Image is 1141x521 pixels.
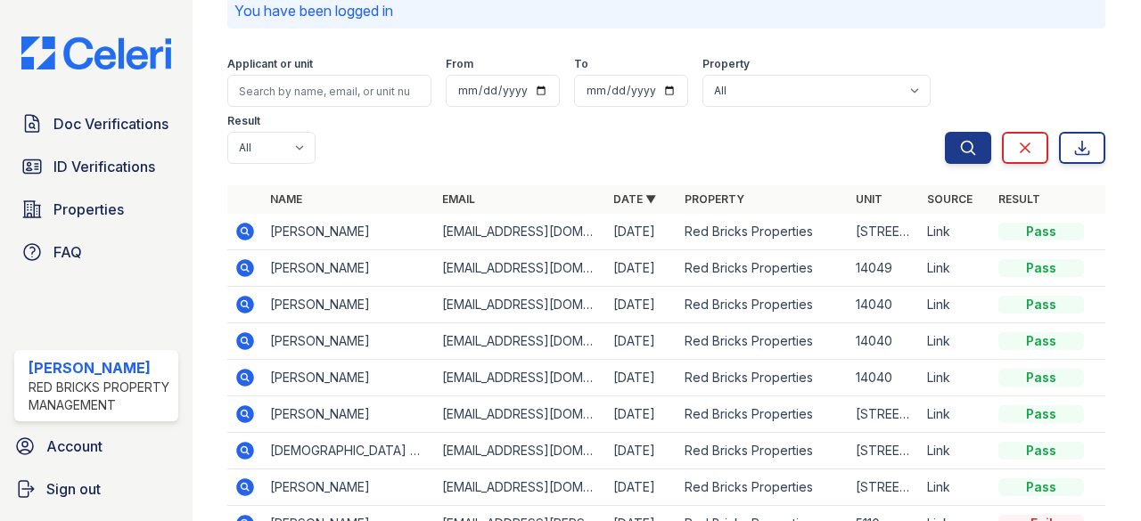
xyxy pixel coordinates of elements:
[927,192,973,206] a: Source
[920,287,991,323] td: Link
[920,214,991,250] td: Link
[46,436,103,457] span: Account
[849,323,920,360] td: 14040
[435,360,606,396] td: [EMAIL_ADDRESS][DOMAIN_NAME]
[606,433,677,469] td: [DATE]
[14,149,178,184] a: ID Verifications
[606,214,677,250] td: [DATE]
[53,113,168,134] span: Doc Verifications
[856,192,882,206] a: Unit
[53,199,124,220] span: Properties
[46,478,101,500] span: Sign out
[270,192,302,206] a: Name
[920,250,991,287] td: Link
[227,57,313,71] label: Applicant or unit
[435,469,606,506] td: [EMAIL_ADDRESS][DOMAIN_NAME]
[435,433,606,469] td: [EMAIL_ADDRESS][DOMAIN_NAME]
[613,192,656,206] a: Date ▼
[998,332,1084,350] div: Pass
[29,379,171,414] div: Red Bricks Property Management
[998,442,1084,460] div: Pass
[263,214,434,250] td: [PERSON_NAME]
[677,469,849,506] td: Red Bricks Properties
[685,192,744,206] a: Property
[998,192,1040,206] a: Result
[29,357,171,379] div: [PERSON_NAME]
[14,106,178,142] a: Doc Verifications
[227,75,431,107] input: Search by name, email, or unit number
[998,369,1084,387] div: Pass
[849,287,920,323] td: 14040
[606,396,677,433] td: [DATE]
[263,250,434,287] td: [PERSON_NAME]
[53,241,82,263] span: FAQ
[606,469,677,506] td: [DATE]
[998,478,1084,496] div: Pass
[920,396,991,433] td: Link
[606,250,677,287] td: [DATE]
[435,287,606,323] td: [EMAIL_ADDRESS][DOMAIN_NAME]
[263,360,434,396] td: [PERSON_NAME]
[606,323,677,360] td: [DATE]
[263,396,434,433] td: [PERSON_NAME]
[849,250,920,287] td: 14049
[446,57,473,71] label: From
[53,156,155,177] span: ID Verifications
[702,57,750,71] label: Property
[263,469,434,506] td: [PERSON_NAME]
[227,114,260,128] label: Result
[920,323,991,360] td: Link
[677,396,849,433] td: Red Bricks Properties
[574,57,588,71] label: To
[849,469,920,506] td: [STREET_ADDRESS][PERSON_NAME][PERSON_NAME]
[435,214,606,250] td: [EMAIL_ADDRESS][DOMAIN_NAME]
[435,323,606,360] td: [EMAIL_ADDRESS][DOMAIN_NAME]
[677,214,849,250] td: Red Bricks Properties
[849,433,920,469] td: [STREET_ADDRESS]
[263,323,434,360] td: [PERSON_NAME]
[263,433,434,469] td: [DEMOGRAPHIC_DATA] Thatch
[998,259,1084,277] div: Pass
[606,360,677,396] td: [DATE]
[920,469,991,506] td: Link
[998,296,1084,313] div: Pass
[7,428,185,464] a: Account
[677,360,849,396] td: Red Bricks Properties
[998,405,1084,423] div: Pass
[849,214,920,250] td: [STREET_ADDRESS][PERSON_NAME]
[14,191,178,227] a: Properties
[435,396,606,433] td: [EMAIL_ADDRESS][DOMAIN_NAME]
[435,250,606,287] td: [EMAIL_ADDRESS][DOMAIN_NAME]
[263,287,434,323] td: [PERSON_NAME]
[7,37,185,70] img: CE_Logo_Blue-a8612792a0a2168367f1c8372b55b34899dd931a85d93a1a3d3e32e68fde9ad4.png
[849,360,920,396] td: 14040
[849,396,920,433] td: [STREET_ADDRESS]
[14,234,178,270] a: FAQ
[442,192,475,206] a: Email
[606,287,677,323] td: [DATE]
[677,250,849,287] td: Red Bricks Properties
[920,433,991,469] td: Link
[920,360,991,396] td: Link
[677,287,849,323] td: Red Bricks Properties
[677,433,849,469] td: Red Bricks Properties
[677,323,849,360] td: Red Bricks Properties
[7,471,185,507] a: Sign out
[998,223,1084,240] div: Pass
